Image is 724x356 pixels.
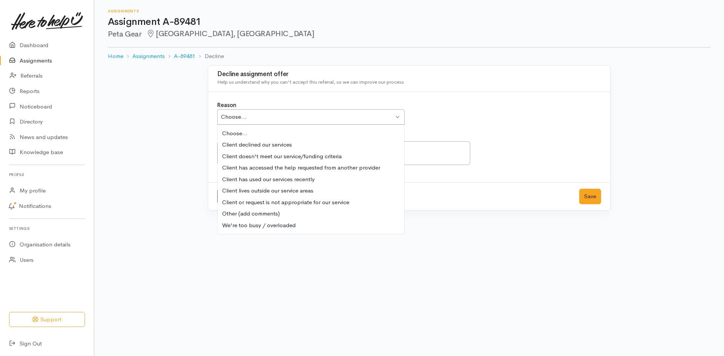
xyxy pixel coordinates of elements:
[195,52,224,61] li: Decline
[108,9,710,13] h6: Assignments
[218,162,404,174] div: Client has accessed the help requested from another provider
[9,170,85,180] h6: Profile
[146,29,314,38] span: [GEOGRAPHIC_DATA], [GEOGRAPHIC_DATA]
[221,113,394,121] div: Choose...
[218,174,404,185] div: Client has used our services recently
[218,151,404,162] div: Client doesn't meet our service/funding criteria
[108,47,710,65] nav: breadcrumb
[218,185,404,197] div: Client lives outside our service areas
[579,189,601,204] button: Save
[218,139,404,151] div: Client declined our services
[217,79,404,85] span: Help us understand why you can't accept this referral, so we can improve our process
[217,101,236,110] label: Reason
[132,52,165,61] a: Assignments
[9,223,85,234] h6: Settings
[218,220,404,231] div: We're too busy / overloaded
[108,52,123,61] a: Home
[174,52,195,61] a: A-89481
[108,30,710,38] h2: Peta Gear
[217,71,601,78] h3: Decline assignment offer
[9,312,85,327] button: Support
[218,128,404,139] div: Choose...
[108,17,710,28] h1: Assignment A-89481
[218,208,404,220] div: Other (add comments)
[218,197,404,208] div: Client or request is not appropriate for our service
